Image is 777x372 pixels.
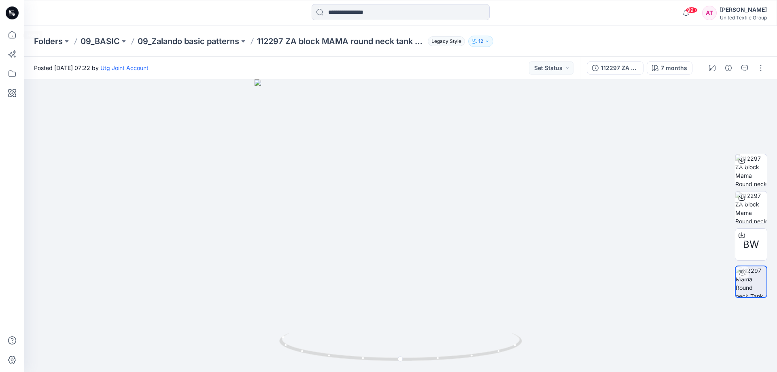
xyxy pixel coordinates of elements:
img: 112297 ZA block Mama Round neck Tank Top w Nursing AT-KM 3m_-1 [735,191,767,223]
div: AT [702,6,717,20]
button: Legacy Style [425,36,465,47]
a: 09_BASIC [81,36,120,47]
a: Utg Joint Account [100,64,149,71]
span: BW [743,237,759,252]
img: 112297 ZA block Mama Round neck Tank Top w Nursing AT-KM 7m_-1 [735,154,767,186]
a: 09_Zalando basic patterns [138,36,239,47]
div: 112297 ZA block MAMA round neck tank top w nursing (MT [PERSON_NAME] Tank Nursing) [601,64,638,72]
span: Posted [DATE] 07:22 by [34,64,149,72]
div: United Textile Group [720,15,767,21]
p: 112297 ZA block MAMA round neck tank top w nursing (MT [PERSON_NAME] Tank Nursing) [257,36,425,47]
div: 7 months [661,64,687,72]
span: 99+ [686,7,698,13]
a: Folders [34,36,63,47]
button: Details [722,62,735,74]
img: 112297 Mama Round neck Tank Top w Nursing 7m [736,266,766,297]
span: Legacy Style [428,36,465,46]
button: 112297 ZA block MAMA round neck tank top w nursing (MT [PERSON_NAME] Tank Nursing) [587,62,643,74]
button: 7 months [647,62,692,74]
div: [PERSON_NAME] [720,5,767,15]
p: 12 [478,37,483,46]
button: 12 [468,36,493,47]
